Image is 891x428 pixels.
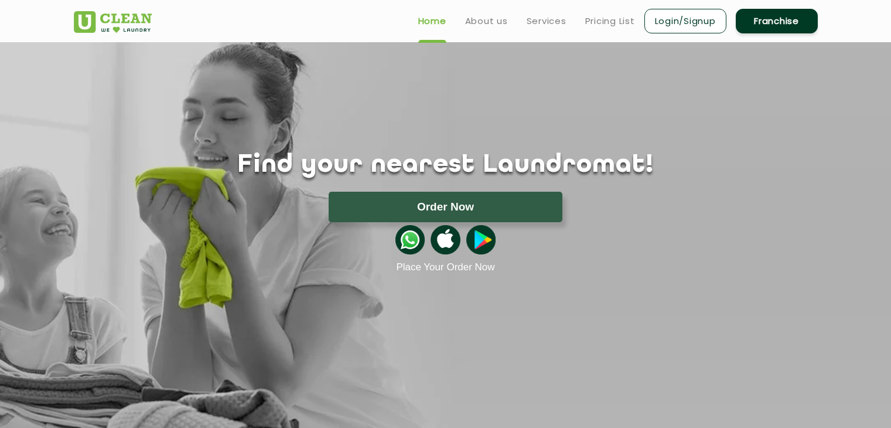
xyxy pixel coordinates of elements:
a: Login/Signup [644,9,726,33]
a: Place Your Order Now [396,261,494,273]
button: Order Now [329,192,562,222]
a: Franchise [736,9,818,33]
a: Services [527,14,566,28]
a: Pricing List [585,14,635,28]
a: Home [418,14,446,28]
img: UClean Laundry and Dry Cleaning [74,11,152,33]
img: apple-icon.png [431,225,460,254]
h1: Find your nearest Laundromat! [65,151,827,180]
img: playstoreicon.png [466,225,496,254]
a: About us [465,14,508,28]
img: whatsappicon.png [395,225,425,254]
